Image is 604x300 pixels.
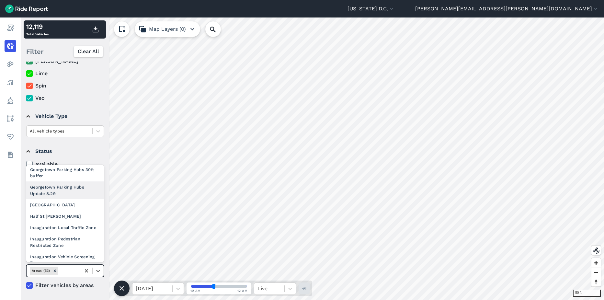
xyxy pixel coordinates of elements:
[26,107,103,125] summary: Vehicle Type
[26,22,49,37] div: Total Vehicles
[26,70,104,77] label: Lime
[205,21,231,37] input: Search Location or Vehicles
[26,211,104,222] div: Half St [PERSON_NAME]
[26,22,49,31] div: 12,119
[26,181,104,199] div: Georgetown Parking Hubs Update 8.29
[26,222,104,233] div: Inauguration Local Traffic Zone
[5,58,16,70] a: Heatmaps
[348,5,395,13] button: [US_STATE] D.C.
[5,22,16,34] a: Report
[30,267,51,275] div: Areas (53)
[26,282,104,289] label: Filter vehicles by areas
[26,233,104,251] div: Inauguration Pedestrian Restricted Zone
[26,142,103,160] summary: Status
[135,21,200,37] button: Map Layers (0)
[591,277,601,286] button: Reset bearing to north
[591,258,601,268] button: Zoom in
[21,17,604,300] canvas: Map
[26,160,104,168] label: available
[5,76,16,88] a: Analyze
[591,268,601,277] button: Zoom out
[573,290,601,297] div: 50 ft
[5,40,16,52] a: Realtime
[26,82,104,90] label: Spin
[78,48,99,55] span: Clear All
[237,288,248,293] span: 12 AM
[26,94,104,102] label: Veo
[51,267,58,275] div: Remove Areas (53)
[5,5,48,13] img: Ride Report
[5,149,16,161] a: Datasets
[5,113,16,124] a: Areas
[190,288,201,293] span: 12 AM
[26,164,104,181] div: Georgetown Parking Hubs 30ft buffer
[74,46,103,57] button: Clear All
[24,41,106,62] div: Filter
[26,251,104,269] div: Inauguration Vehicle Screening Zone
[5,95,16,106] a: Policy
[415,5,599,13] button: [PERSON_NAME][EMAIL_ADDRESS][PERSON_NAME][DOMAIN_NAME]
[26,199,104,211] div: [GEOGRAPHIC_DATA]
[5,131,16,143] a: Health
